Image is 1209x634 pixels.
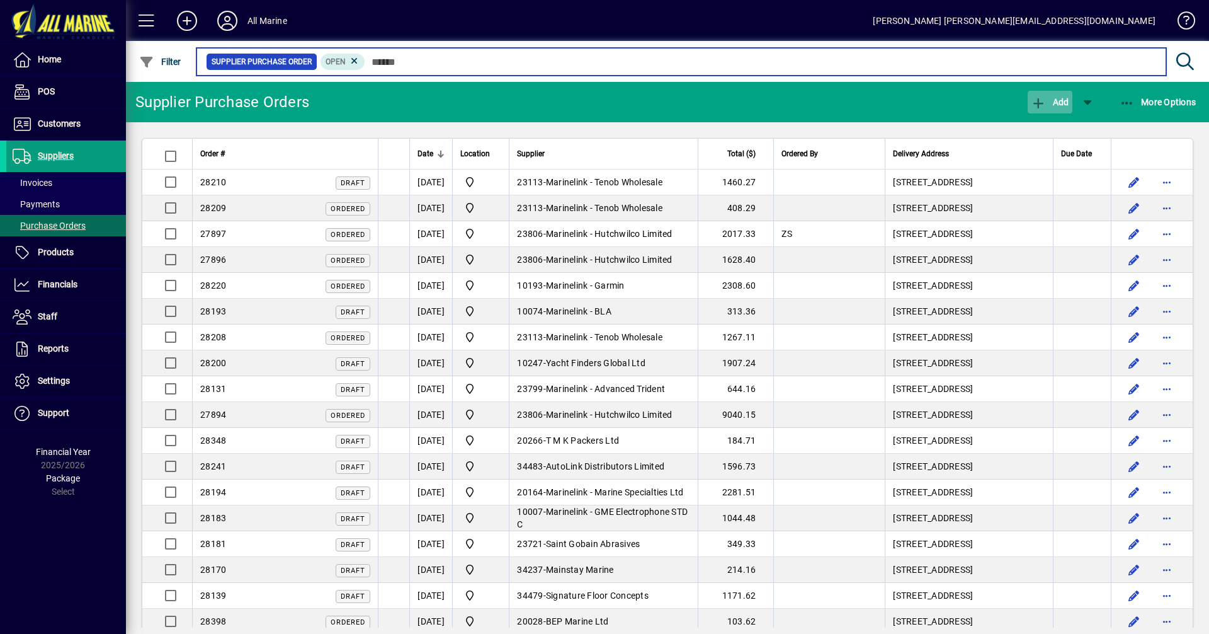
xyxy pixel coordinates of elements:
[885,221,1053,247] td: [STREET_ADDRESS]
[38,376,70,386] span: Settings
[546,255,673,265] span: Marinelink - Hutchwilco Limited
[698,170,773,195] td: 1460.27
[1124,560,1144,580] button: Edit
[409,350,452,376] td: [DATE]
[509,247,698,273] td: -
[698,505,773,531] td: 1044.48
[517,203,543,213] span: 23113
[460,278,501,293] span: Port Road
[698,247,773,273] td: 1628.40
[517,487,543,497] span: 20164
[546,539,640,549] span: Saint Gobain Abrasives
[885,376,1053,402] td: [STREET_ADDRESS]
[1157,379,1177,399] button: More options
[247,11,287,31] div: All Marine
[1031,97,1069,107] span: Add
[341,541,365,549] span: Draft
[38,86,55,96] span: POS
[200,280,226,291] span: 28220
[509,531,698,557] td: -
[341,567,365,575] span: Draft
[546,280,625,291] span: Marinelink - Garmin
[1157,456,1177,476] button: More options
[6,301,126,333] a: Staff
[460,588,501,603] span: Port Road
[331,334,365,342] span: Ordered
[409,583,452,609] td: [DATE]
[409,480,452,505] td: [DATE]
[517,435,543,446] span: 20266
[698,299,773,325] td: 313.36
[517,539,543,549] span: 23721
[517,332,543,342] span: 23113
[546,358,645,368] span: Yacht Finders Global Ltd
[698,350,773,376] td: 1907.24
[409,273,452,299] td: [DATE]
[38,118,81,129] span: Customers
[1157,534,1177,554] button: More options
[6,193,126,215] a: Payments
[885,454,1053,480] td: [STREET_ADDRESS]
[1116,91,1200,113] button: More Options
[1124,353,1144,373] button: Edit
[200,147,370,161] div: Order #
[331,618,365,626] span: Ordered
[38,311,57,321] span: Staff
[698,428,773,454] td: 184.71
[1157,327,1177,347] button: More options
[1061,147,1092,161] span: Due Date
[1061,147,1103,161] div: Due Date
[1157,224,1177,244] button: More options
[885,531,1053,557] td: [STREET_ADDRESS]
[460,330,501,345] span: Port Road
[546,384,665,394] span: Marinelink - Advanced Trident
[1124,301,1144,321] button: Edit
[200,539,226,549] span: 28181
[885,402,1053,428] td: [STREET_ADDRESS]
[546,332,662,342] span: Marinelink - Tenob Wholesale
[1028,91,1072,113] button: Add
[517,591,543,601] span: 34479
[6,333,126,365] a: Reports
[517,358,543,368] span: 10247
[781,229,792,239] span: ZS
[1124,250,1144,270] button: Edit
[409,170,452,195] td: [DATE]
[460,381,501,396] span: Port Road
[885,299,1053,325] td: [STREET_ADDRESS]
[1157,250,1177,270] button: More options
[885,195,1053,221] td: [STREET_ADDRESS]
[460,226,501,241] span: Port Road
[409,505,452,531] td: [DATE]
[517,565,543,575] span: 34237
[200,358,226,368] span: 28200
[517,616,543,626] span: 20028
[200,591,226,601] span: 28139
[200,332,226,342] span: 28208
[546,410,673,420] span: Marinelink - Hutchwilco Limited
[546,487,684,497] span: Marinelink - Marine Specialties Ltd
[1157,172,1177,192] button: More options
[1157,353,1177,373] button: More options
[546,565,614,575] span: Mainstay Marine
[509,299,698,325] td: -
[546,461,664,471] span: AutoLink Distributors Limited
[341,308,365,316] span: Draft
[546,177,662,187] span: Marinelink - Tenob Wholesale
[517,255,543,265] span: 23806
[509,428,698,454] td: -
[331,256,365,265] span: Ordered
[509,350,698,376] td: -
[409,221,452,247] td: [DATE]
[167,9,207,32] button: Add
[1157,430,1177,451] button: More options
[460,510,501,526] span: Port Road
[200,306,226,316] span: 28193
[698,273,773,299] td: 2308.60
[698,480,773,505] td: 2281.51
[509,273,698,299] td: -
[200,565,226,575] span: 28170
[417,147,445,161] div: Date
[698,376,773,402] td: 644.16
[517,507,543,517] span: 10007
